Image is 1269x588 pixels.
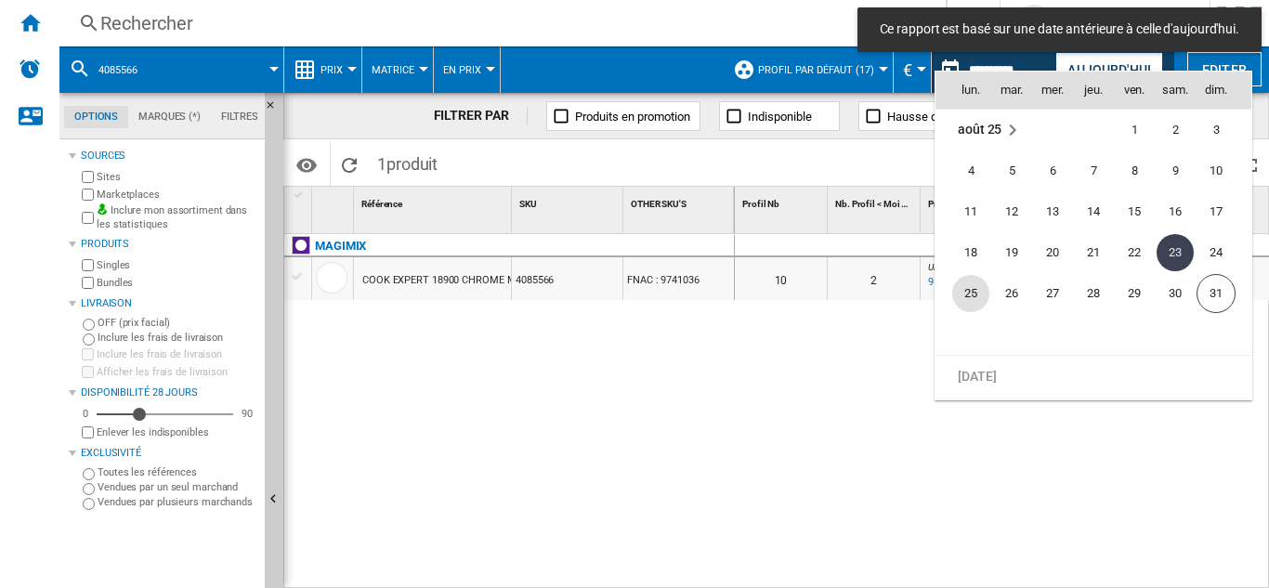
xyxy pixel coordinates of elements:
[1197,193,1235,230] span: 17
[1034,234,1071,271] span: 20
[1155,232,1196,273] td: Saturday August 23 2025
[991,273,1032,314] td: Tuesday August 26 2025
[1155,72,1196,109] th: sam.
[935,150,991,191] td: Monday August 4 2025
[991,232,1032,273] td: Tuesday August 19 2025
[935,232,991,273] td: Monday August 18 2025
[1032,72,1073,109] th: mer.
[952,193,989,230] span: 11
[935,191,991,232] td: Monday August 11 2025
[952,152,989,189] span: 4
[935,314,1251,356] tr: Week undefined
[991,191,1032,232] td: Tuesday August 12 2025
[1116,234,1153,271] span: 22
[1157,275,1194,312] span: 30
[1073,232,1114,273] td: Thursday August 21 2025
[1196,109,1251,150] td: Sunday August 3 2025
[935,191,1251,232] tr: Week 3
[1197,274,1236,313] span: 31
[1157,152,1194,189] span: 9
[1196,191,1251,232] td: Sunday August 17 2025
[1073,191,1114,232] td: Thursday August 14 2025
[1116,111,1153,149] span: 1
[935,273,991,314] td: Monday August 25 2025
[1196,273,1251,314] td: Sunday August 31 2025
[1157,234,1194,271] span: 23
[935,273,1251,314] tr: Week 5
[1032,273,1073,314] td: Wednesday August 27 2025
[1034,152,1071,189] span: 6
[1157,111,1194,149] span: 2
[1155,273,1196,314] td: Saturday August 30 2025
[991,150,1032,191] td: Tuesday August 5 2025
[1114,191,1155,232] td: Friday August 15 2025
[1114,150,1155,191] td: Friday August 8 2025
[1196,232,1251,273] td: Sunday August 24 2025
[993,152,1030,189] span: 5
[935,72,991,109] th: lun.
[1155,191,1196,232] td: Saturday August 16 2025
[1196,72,1251,109] th: dim.
[952,234,989,271] span: 18
[935,232,1251,273] tr: Week 4
[1073,150,1114,191] td: Thursday August 7 2025
[1197,234,1235,271] span: 24
[1155,109,1196,150] td: Saturday August 2 2025
[874,20,1245,39] span: Ce rapport est basé sur une date antérieure à celle d'aujourd'hui.
[993,193,1030,230] span: 12
[1034,275,1071,312] span: 27
[1073,72,1114,109] th: jeu.
[1114,72,1155,109] th: ven.
[1073,273,1114,314] td: Thursday August 28 2025
[1114,273,1155,314] td: Friday August 29 2025
[935,150,1251,191] tr: Week 2
[993,234,1030,271] span: 19
[1114,232,1155,273] td: Friday August 22 2025
[1075,234,1112,271] span: 21
[1197,152,1235,189] span: 10
[935,109,1251,150] tr: Week 1
[1196,150,1251,191] td: Sunday August 10 2025
[1034,193,1071,230] span: 13
[1197,111,1235,149] span: 3
[958,122,1001,137] span: août 25
[993,275,1030,312] span: 26
[958,368,996,383] span: [DATE]
[935,109,1073,150] td: August 2025
[1116,275,1153,312] span: 29
[1157,193,1194,230] span: 16
[1155,150,1196,191] td: Saturday August 9 2025
[1032,191,1073,232] td: Wednesday August 13 2025
[1075,193,1112,230] span: 14
[935,72,1251,399] md-calendar: Calendar
[1116,193,1153,230] span: 15
[1032,232,1073,273] td: Wednesday August 20 2025
[935,355,1251,397] tr: Week undefined
[1032,150,1073,191] td: Wednesday August 6 2025
[991,72,1032,109] th: mar.
[1075,152,1112,189] span: 7
[1114,109,1155,150] td: Friday August 1 2025
[1075,275,1112,312] span: 28
[1116,152,1153,189] span: 8
[952,275,989,312] span: 25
